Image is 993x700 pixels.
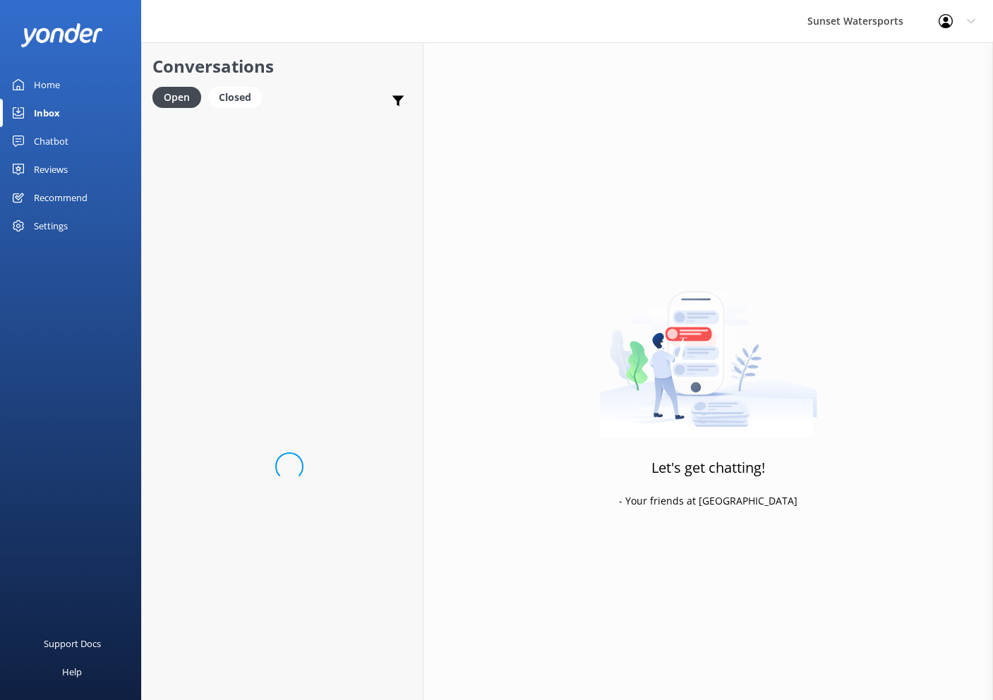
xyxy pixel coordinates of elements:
h3: Let's get chatting! [651,457,765,479]
p: - Your friends at [GEOGRAPHIC_DATA] [619,493,798,509]
div: Home [34,71,60,99]
div: Reviews [34,155,68,183]
div: Open [152,87,201,108]
h2: Conversations [152,53,412,80]
div: Chatbot [34,127,68,155]
a: Closed [208,89,269,104]
div: Recommend [34,183,88,212]
img: artwork of a man stealing a conversation from at giant smartphone [599,262,817,438]
div: Settings [34,212,68,240]
div: Inbox [34,99,60,127]
div: Help [62,658,82,686]
div: Support Docs [44,629,101,658]
a: Open [152,89,208,104]
div: Closed [208,87,262,108]
img: yonder-white-logo.png [21,23,102,47]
